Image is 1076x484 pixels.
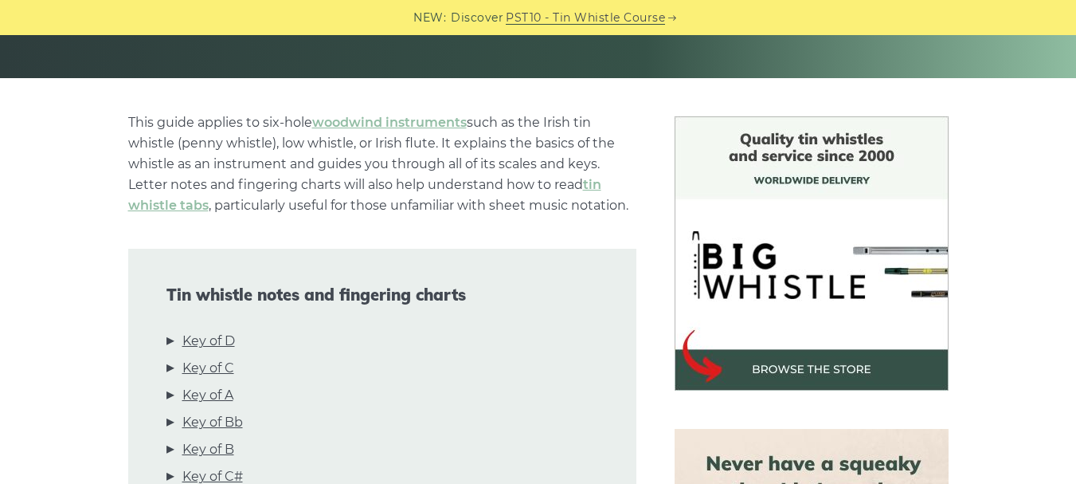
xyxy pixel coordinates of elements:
[182,331,235,352] a: Key of D
[506,9,665,27] a: PST10 - Tin Whistle Course
[182,385,233,406] a: Key of A
[182,412,243,433] a: Key of Bb
[675,116,949,391] img: BigWhistle Tin Whistle Store
[182,358,234,379] a: Key of C
[166,285,598,305] span: Tin whistle notes and fingering charts
[312,115,467,130] a: woodwind instruments
[182,439,234,460] a: Key of B
[451,9,503,27] span: Discover
[413,9,446,27] span: NEW:
[128,112,636,216] p: This guide applies to six-hole such as the Irish tin whistle (penny whistle), low whistle, or Iri...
